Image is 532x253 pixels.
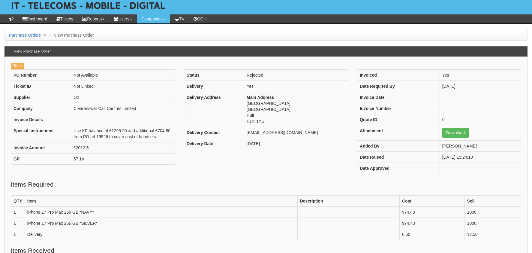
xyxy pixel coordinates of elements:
[357,114,440,125] th: Quote ID
[11,92,71,103] th: Supplier
[357,152,440,163] th: Date Raised
[170,14,189,23] a: TV
[244,92,348,127] td: [GEOGRAPHIC_DATA] [GEOGRAPHIC_DATA] Hull HU1 1YU
[440,81,521,92] td: [DATE]
[357,125,440,141] th: Attachment
[71,92,175,103] td: O2
[11,63,24,69] a: Edit
[11,180,53,189] legend: Items Required
[11,81,71,92] th: Ticket ID
[137,14,170,23] a: Companies
[71,142,175,154] td: £2012.5
[464,196,521,207] th: Sell
[11,114,71,125] th: Invoice Details
[442,128,469,138] a: Download
[25,218,297,229] td: iPhone 17 Pro Max 256 GB *SILVER*
[399,218,464,229] td: 974.43
[247,95,274,100] b: Main Address
[25,229,297,240] td: Delivery
[189,14,211,23] a: OOH
[464,207,521,218] td: 1000
[357,163,440,174] th: Date Approved
[440,152,521,163] td: [DATE] 15:24:10
[357,141,440,152] th: Added By
[440,114,521,125] td: 0
[464,229,521,240] td: 12.50
[184,70,244,81] th: Status
[357,81,440,92] th: Date Required By
[440,141,521,152] td: [PERSON_NAME]
[71,125,175,142] td: Use KF balance of £1295.20 and additional £704.80 from PO ref 19526 to cover cost of handsets
[109,14,137,23] a: Users
[244,138,348,149] td: [DATE]
[11,196,25,207] th: QTY
[11,218,25,229] td: 1
[399,196,464,207] th: Cost
[11,103,71,114] th: Company
[71,103,175,114] td: Clearanswer Call Centres Limited
[25,196,297,207] th: Item
[297,196,399,207] th: Description
[25,207,297,218] td: iPhone 17 Pro Max 256 GB *NAVY*
[78,14,109,23] a: Reports
[18,14,52,23] a: Dashboard
[71,81,175,92] td: Not Linked
[357,103,440,114] th: Invoice Number
[11,154,71,165] th: GP
[357,92,440,103] th: Invoice Date
[184,81,244,92] th: Delivery
[71,154,175,165] td: 57.14
[11,70,71,81] th: PO Number
[464,218,521,229] td: 1000
[71,70,175,81] td: Not Available
[244,70,348,81] td: Rejected
[440,70,521,81] td: Yes
[11,229,25,240] td: 1
[9,33,41,38] a: Purchase Orders
[244,81,348,92] td: Yes
[11,207,25,218] td: 1
[42,33,47,38] span: >
[11,46,54,56] h3: View Purchase Order
[11,125,71,142] th: Special Instructions
[49,32,94,38] li: View Purchase Order
[11,142,71,154] th: Invoice Amount
[399,207,464,218] td: 974.43
[184,138,244,149] th: Delivery Date
[184,127,244,138] th: Delivery Contact
[244,127,348,138] td: [EMAIL_ADDRESS][DOMAIN_NAME]
[52,14,78,23] a: Tickets
[357,70,440,81] th: Invoiced
[184,92,244,127] th: Delivery Address
[399,229,464,240] td: 6.50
